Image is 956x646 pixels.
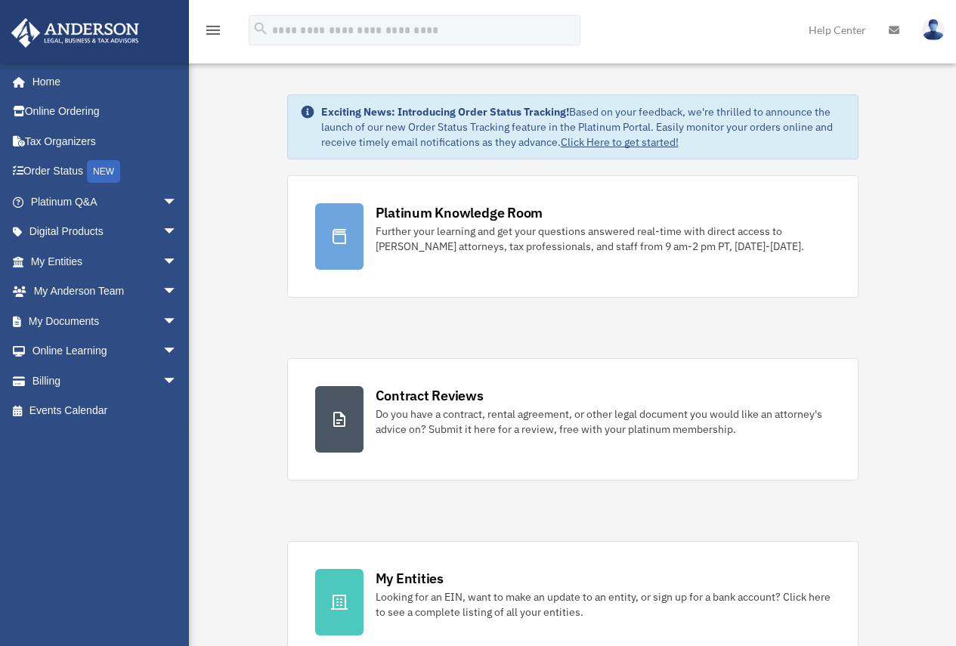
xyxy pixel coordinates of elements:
a: My Entitiesarrow_drop_down [11,246,200,277]
div: Platinum Knowledge Room [376,203,543,222]
div: Do you have a contract, rental agreement, or other legal document you would like an attorney's ad... [376,406,831,437]
a: Home [11,66,193,97]
img: Anderson Advisors Platinum Portal [7,18,144,48]
div: Based on your feedback, we're thrilled to announce the launch of our new Order Status Tracking fe... [321,104,846,150]
a: Platinum Knowledge Room Further your learning and get your questions answered real-time with dire... [287,175,859,298]
a: Click Here to get started! [561,135,679,149]
span: arrow_drop_down [162,187,193,218]
div: Contract Reviews [376,386,484,405]
span: arrow_drop_down [162,217,193,248]
a: Order StatusNEW [11,156,200,187]
div: NEW [87,160,120,183]
a: Platinum Q&Aarrow_drop_down [11,187,200,217]
a: Tax Organizers [11,126,200,156]
a: Online Ordering [11,97,200,127]
img: User Pic [922,19,945,41]
span: arrow_drop_down [162,246,193,277]
div: My Entities [376,569,444,588]
strong: Exciting News: Introducing Order Status Tracking! [321,105,569,119]
i: menu [204,21,222,39]
i: search [252,20,269,37]
a: Online Learningarrow_drop_down [11,336,200,366]
span: arrow_drop_down [162,277,193,308]
a: Events Calendar [11,396,200,426]
a: Contract Reviews Do you have a contract, rental agreement, or other legal document you would like... [287,358,859,481]
a: menu [204,26,222,39]
div: Looking for an EIN, want to make an update to an entity, or sign up for a bank account? Click her... [376,589,831,620]
a: Digital Productsarrow_drop_down [11,217,200,247]
span: arrow_drop_down [162,306,193,337]
a: My Anderson Teamarrow_drop_down [11,277,200,307]
div: Further your learning and get your questions answered real-time with direct access to [PERSON_NAM... [376,224,831,254]
span: arrow_drop_down [162,366,193,397]
span: arrow_drop_down [162,336,193,367]
a: Billingarrow_drop_down [11,366,200,396]
a: My Documentsarrow_drop_down [11,306,200,336]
